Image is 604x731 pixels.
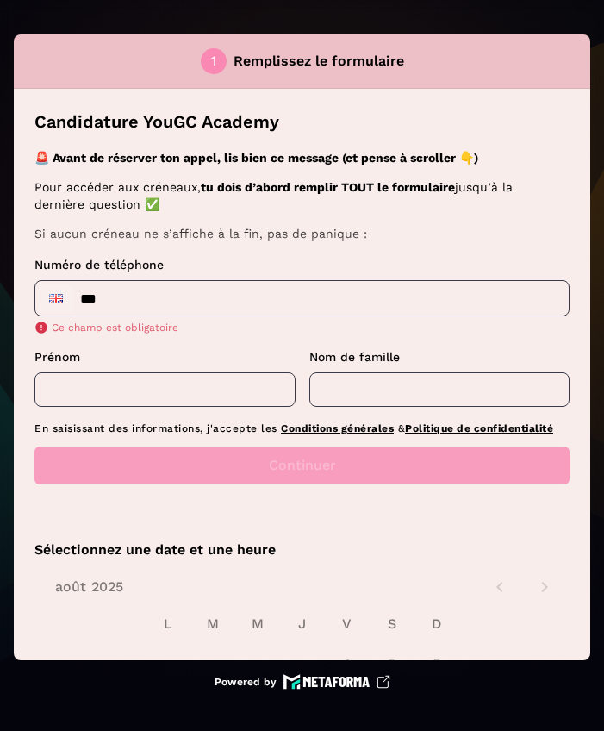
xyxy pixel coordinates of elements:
[34,109,279,134] p: Candidature YouGC Academy
[34,321,570,334] p: Ce champ est obligatoire
[34,540,570,560] p: Sélectionnez une date et une heure
[309,350,400,364] span: Nom de famille
[34,258,164,272] span: Numéro de téléphone
[34,225,564,242] p: Si aucun créneau ne s’affiche à la fin, pas de panique :
[281,422,394,434] a: Conditions générales
[215,674,390,690] a: Powered by
[234,51,404,72] p: Remplissez le formulaire
[201,180,455,194] strong: tu dois d’abord remplir TOUT le formulaire
[34,421,570,436] p: En saisissant des informations, j'accepte les
[211,54,216,68] div: 1
[215,675,277,689] p: Powered by
[39,284,73,312] div: United Kingdom: + 44
[34,151,478,165] strong: 🚨 Avant de réserver ton appel, lis bien ce message (et pense à scroller 👇)
[398,422,406,434] span: &
[405,422,553,434] a: Politique de confidentialité
[34,178,564,213] p: Pour accéder aux créneaux, jusqu’à la dernière question ✅
[34,350,80,364] span: Prénom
